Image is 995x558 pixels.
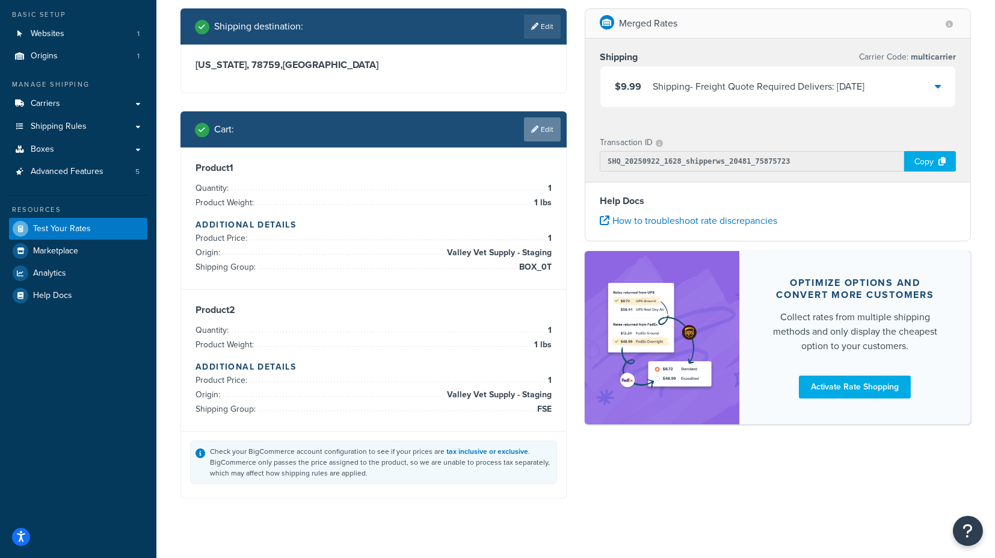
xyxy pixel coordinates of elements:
a: Edit [524,117,561,141]
h2: Shipping destination : [214,21,303,32]
a: Test Your Rates [9,218,147,240]
span: Valley Vet Supply - Staging [444,388,552,402]
span: Quantity: [196,324,232,336]
li: Websites [9,23,147,45]
span: Product Price: [196,374,250,386]
div: Shipping - Freight Quote Required Delivers: [DATE] [653,78,864,95]
a: Boxes [9,138,147,161]
div: Copy [904,151,956,172]
span: 1 [137,51,140,61]
span: 1 lbs [531,338,552,352]
span: 1 [545,323,552,338]
span: 5 [135,167,140,177]
h3: Shipping [600,51,638,63]
span: 1 [545,181,552,196]
p: Transaction ID [600,134,653,151]
a: How to troubleshoot rate discrepancies [600,214,777,228]
span: 1 [137,29,140,39]
div: Collect rates from multiple shipping methods and only display the cheapest option to your customers. [768,310,942,353]
span: 1 [545,231,552,246]
span: 1 [545,373,552,388]
span: Analytics [33,268,66,279]
span: BOX_0T [516,260,552,274]
span: $9.99 [615,79,641,93]
span: Marketplace [33,246,78,256]
a: Analytics [9,262,147,284]
span: Product Weight: [196,196,257,209]
span: Product Price: [196,232,250,244]
a: Carriers [9,93,147,115]
p: Carrier Code: [859,49,956,66]
span: 1 lbs [531,196,552,210]
span: Valley Vet Supply - Staging [444,246,552,260]
a: Advanced Features5 [9,161,147,183]
span: multicarrier [908,51,956,63]
div: Check your BigCommerce account configuration to see if your prices are . BigCommerce only passes ... [210,446,552,479]
span: Origins [31,51,58,61]
span: Test Your Rates [33,224,91,234]
div: Optimize options and convert more customers [768,277,942,301]
a: Shipping Rules [9,116,147,138]
a: Websites1 [9,23,147,45]
span: Shipping Group: [196,403,259,415]
h3: Product 1 [196,162,552,174]
span: Websites [31,29,64,39]
li: Advanced Features [9,161,147,183]
span: Help Docs [33,291,72,301]
a: Marketplace [9,240,147,262]
h4: Additional Details [196,361,552,373]
a: Activate Rate Shopping [799,376,911,398]
span: Advanced Features [31,167,103,177]
span: Product Weight: [196,338,257,351]
h2: Cart : [214,124,234,135]
div: Resources [9,205,147,215]
button: Open Resource Center [953,516,983,546]
a: tax inclusive or exclusive [446,446,528,457]
span: Shipping Group: [196,261,259,273]
h3: [US_STATE], 78759 , [GEOGRAPHIC_DATA] [196,59,552,71]
span: Carriers [31,99,60,109]
a: Origins1 [9,45,147,67]
div: Basic Setup [9,10,147,20]
span: Quantity: [196,182,232,194]
span: Origin: [196,388,223,401]
h4: Help Docs [600,194,956,208]
span: Origin: [196,246,223,259]
span: Boxes [31,144,54,155]
p: Merged Rates [619,15,677,32]
h4: Additional Details [196,219,552,231]
li: Origins [9,45,147,67]
img: feature-image-rateshop-7084cbbcb2e67ef1d54c2e976f0e592697130d5817b016cf7cc7e13314366067.png [603,269,721,406]
div: Manage Shipping [9,79,147,90]
a: Help Docs [9,285,147,306]
span: FSE [534,402,552,417]
h3: Product 2 [196,304,552,316]
a: Edit [524,14,561,39]
span: Shipping Rules [31,122,87,132]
